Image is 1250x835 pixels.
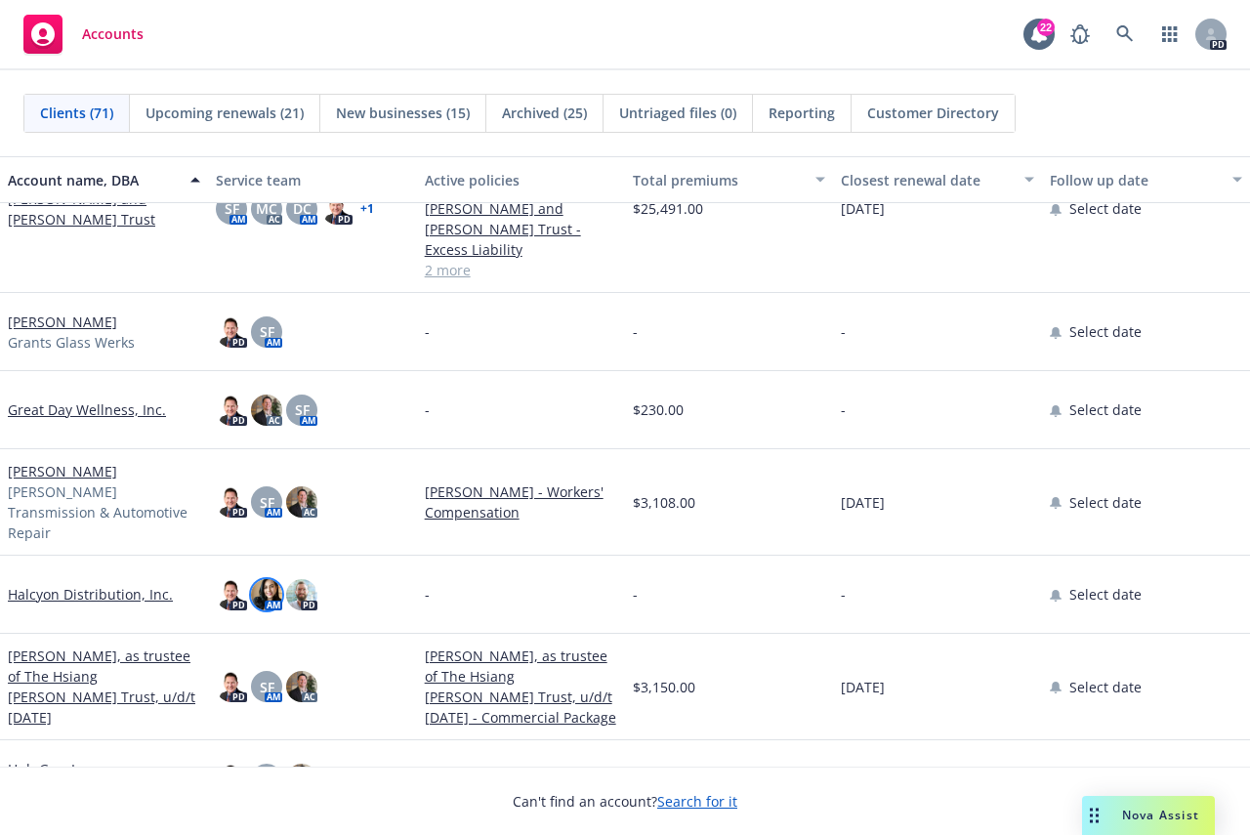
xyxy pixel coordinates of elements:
a: [PERSON_NAME] [8,461,117,481]
img: photo [216,764,247,795]
span: [DATE] [841,198,885,219]
img: photo [251,579,282,610]
div: Drag to move [1082,796,1106,835]
span: - [841,399,846,420]
a: Accounts [16,7,151,62]
div: Service team [216,170,408,190]
span: - [425,584,430,605]
span: Select date [1069,399,1142,420]
span: Select date [1069,584,1142,605]
span: Select date [1069,677,1142,697]
a: Report a Bug [1061,15,1100,54]
div: Closest renewal date [841,170,1012,190]
span: New businesses (15) [336,103,470,123]
a: + 1 [360,203,374,215]
span: $3,108.00 [633,492,695,513]
span: - [425,399,430,420]
span: Accounts [82,26,144,42]
button: Follow up date [1042,156,1250,203]
img: photo [216,316,247,348]
span: Select date [1069,321,1142,342]
span: [DATE] [841,492,885,513]
span: Archived (25) [502,103,587,123]
span: Select date [1069,492,1142,513]
div: Active policies [425,170,617,190]
div: 22 [1037,19,1055,36]
div: Total premiums [633,170,804,190]
span: - [841,584,846,605]
a: Halcyon Distribution, Inc. [8,584,173,605]
span: SF [260,677,274,697]
a: [PERSON_NAME] and [PERSON_NAME] Trust - Excess Liability [425,198,617,260]
img: photo [286,486,317,518]
button: Closest renewal date [833,156,1041,203]
img: photo [216,486,247,518]
span: $3,150.00 [633,677,695,697]
span: Upcoming renewals (21) [146,103,304,123]
a: Great Day Wellness, Inc. [8,399,166,420]
span: SF [260,321,274,342]
span: DC [293,198,312,219]
img: photo [251,395,282,426]
span: SF [225,198,239,219]
span: [DATE] [841,677,885,697]
span: Can't find an account? [513,791,737,812]
span: Clients (71) [40,103,113,123]
a: [PERSON_NAME] [8,312,117,332]
span: MC [256,198,277,219]
img: photo [321,193,353,225]
span: - [841,321,846,342]
button: Active policies [417,156,625,203]
img: photo [216,579,247,610]
a: Search [1105,15,1145,54]
img: photo [286,671,317,702]
img: photo [216,671,247,702]
span: Select date [1069,198,1142,219]
button: Service team [208,156,416,203]
a: Hub Gas, Inc [8,759,91,779]
span: $25,491.00 [633,198,703,219]
span: [PERSON_NAME] Transmission & Automotive Repair [8,481,200,543]
span: Reporting [769,103,835,123]
span: - [633,321,638,342]
img: photo [286,764,317,795]
a: [PERSON_NAME] and [PERSON_NAME] Trust [8,188,200,230]
a: [PERSON_NAME], as trustee of The Hsiang [PERSON_NAME] Trust, u/d/t [DATE] [8,646,200,728]
span: Grants Glass Werks [8,332,135,353]
img: photo [286,579,317,610]
span: Customer Directory [867,103,999,123]
a: [PERSON_NAME] - Workers' Compensation [425,481,617,522]
a: [PERSON_NAME], as trustee of The Hsiang [PERSON_NAME] Trust, u/d/t [DATE] - Commercial Package [425,646,617,728]
span: - [425,321,430,342]
img: photo [216,395,247,426]
div: Follow up date [1050,170,1221,190]
span: SF [260,492,274,513]
span: Nova Assist [1122,807,1199,823]
span: SF [295,399,310,420]
button: Total premiums [625,156,833,203]
span: $230.00 [633,399,684,420]
button: Nova Assist [1082,796,1215,835]
div: Account name, DBA [8,170,179,190]
a: Switch app [1150,15,1189,54]
span: - [633,584,638,605]
a: 2 more [425,260,617,280]
a: Search for it [657,792,737,811]
span: Untriaged files (0) [619,103,736,123]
